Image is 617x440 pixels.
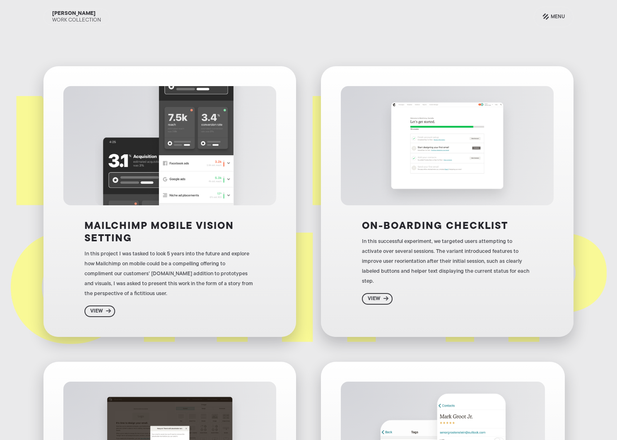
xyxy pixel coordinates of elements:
[52,17,101,24] div: Work Collection
[321,66,574,337] a: On-boarding checklistIn this successful experiment, we targeted users attempting to activate over...
[362,237,532,286] div: In this successful experiment, we targeted users attempting to activate over several sessions. Th...
[43,9,110,25] a: [PERSON_NAME]Work Collection
[551,12,565,22] div: Menu
[90,308,103,315] div: View
[84,249,255,299] div: In this project I was tasked to look 5 years into the future and explore how Mailchimp on mobile ...
[43,66,296,337] a: Mailchimp Mobile Vision SettingIn this project I was tasked to look 5 years into the future and e...
[534,7,574,27] a: Menu
[84,220,255,245] h3: Mailchimp Mobile Vision Setting
[362,220,508,233] h3: On-boarding checklist
[368,296,380,302] div: View
[52,10,96,17] div: [PERSON_NAME]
